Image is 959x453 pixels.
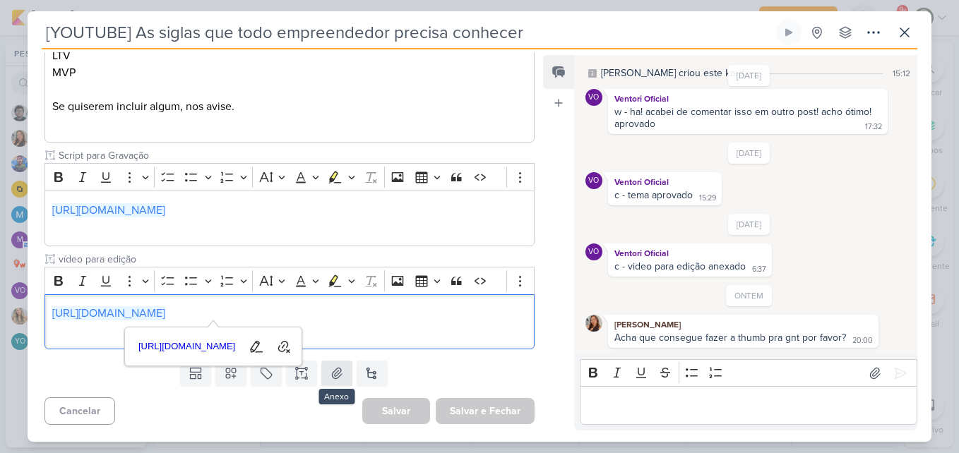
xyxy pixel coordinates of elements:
div: c - video para edição anexado [614,260,746,272]
div: [PERSON_NAME] criou este kard [601,66,744,80]
div: Acha que consegue fazer a thumb pra gnt por favor? [614,332,846,344]
div: Ventori Oficial [611,175,719,189]
div: 15:12 [893,67,910,80]
div: Editor editing area: main [44,294,535,350]
div: Ventori Oficial [585,89,602,106]
div: Ventori Oficial [611,92,885,106]
p: VO [588,177,599,185]
a: [URL][DOMAIN_NAME] [133,336,241,358]
p: Se quiserem incluir algum, nos avise. [52,98,527,115]
div: 15:29 [699,193,716,204]
div: 17:32 [865,121,882,133]
img: Franciluce Carvalho [585,315,602,332]
div: Editor toolbar [44,163,535,191]
div: Editor toolbar [580,359,917,387]
p: VO [588,94,599,102]
div: Editor editing area: main [580,386,917,425]
div: Anexo [318,389,355,404]
input: Texto sem título [56,252,535,267]
span: [URL][DOMAIN_NAME] [134,338,240,355]
button: Cancelar [44,397,115,425]
div: 20:00 [852,335,873,346]
p: MVP [52,64,527,81]
div: Ventori Oficial [585,243,602,260]
div: 6:37 [752,264,766,275]
div: Ventori Oficial [611,246,769,260]
div: w - ha! acabei de comentar isso em outro post! acho ótimo! aprovado [614,106,874,130]
a: [URL][DOMAIN_NAME] [52,306,165,320]
p: VO [588,248,599,256]
div: Editor toolbar [44,267,535,294]
div: Editor editing area: main [44,191,535,246]
div: [PERSON_NAME] [611,318,876,332]
div: Ventori Oficial [585,172,602,189]
input: Texto sem título [56,148,535,163]
div: c - tema aprovado [614,189,693,201]
p: LTV [52,47,527,64]
div: Ligar relógio [783,27,794,38]
input: Kard Sem Título [42,20,773,45]
a: [URL][DOMAIN_NAME] [52,203,165,217]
